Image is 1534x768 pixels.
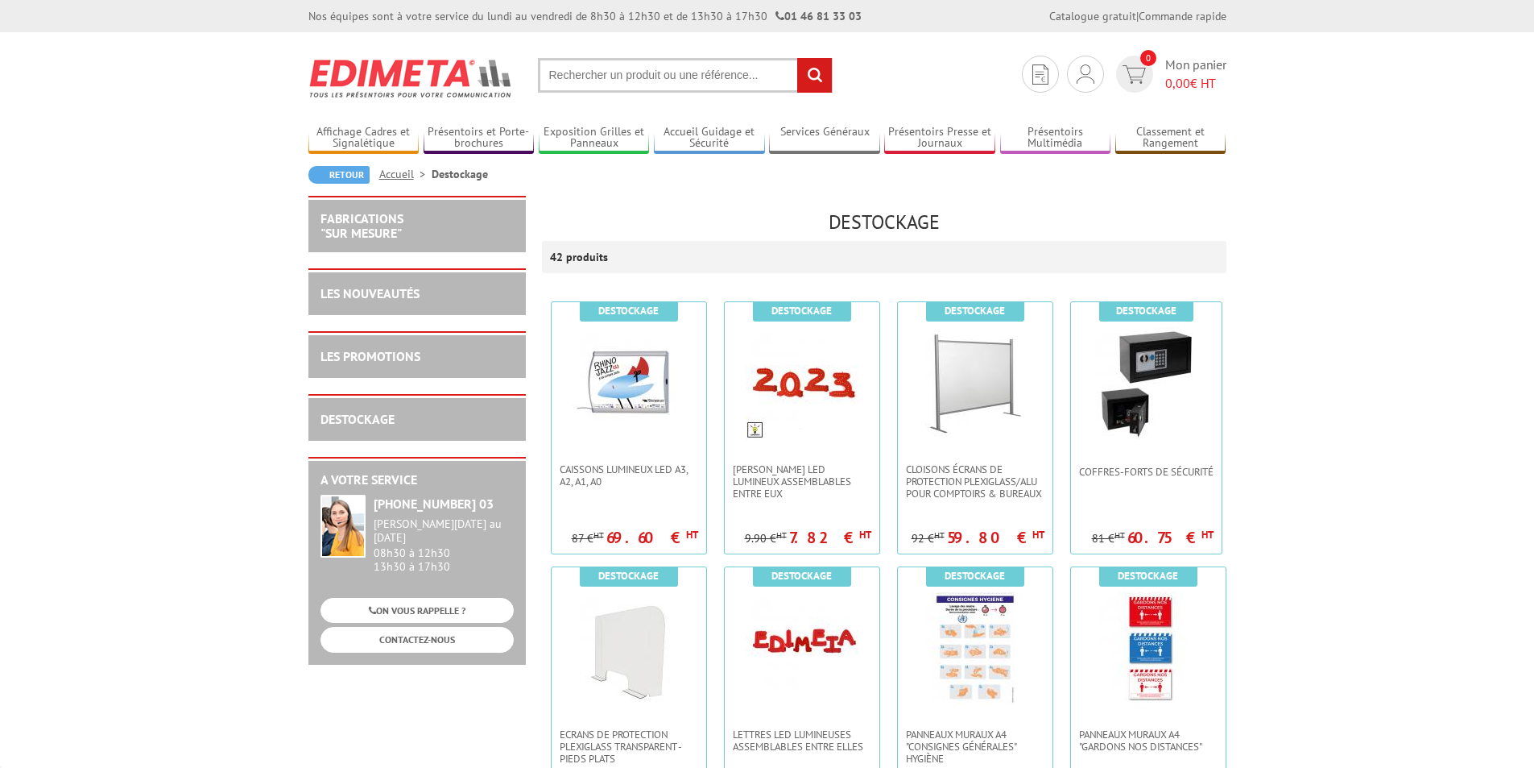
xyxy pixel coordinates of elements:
a: Lettres LED lumineuses assemblables entre elles [725,729,879,753]
span: Panneaux muraux A4 "Consignes Générales" Hygiène [906,729,1044,765]
p: 59.80 € [947,533,1044,542]
a: Panneaux muraux A4 "Gardons nos Distances" [1071,729,1226,753]
img: Chiffres LED lumineux assemblables entre eux [746,326,858,439]
b: Destockage [598,304,659,318]
img: Lettres LED lumineuses assemblables entre elles [746,592,858,704]
input: Rechercher un produit ou une référence... [538,58,833,93]
a: DESTOCKAGE [320,411,395,427]
a: Présentoirs Multimédia [1000,125,1111,152]
span: Cloisons Écrans de protection Plexiglass/Alu pour comptoirs & Bureaux [906,463,1044,500]
p: 92 € [912,533,945,545]
a: Commande rapide [1139,9,1226,23]
b: Destockage [771,304,832,318]
a: Présentoirs Presse et Journaux [884,125,995,152]
img: devis rapide [1032,64,1048,85]
sup: HT [686,528,698,542]
b: Destockage [598,569,659,583]
a: Classement et Rangement [1115,125,1226,152]
sup: HT [934,529,945,541]
img: Edimeta [308,48,514,108]
b: Destockage [945,569,1005,583]
img: devis rapide [1077,64,1094,84]
span: ECRANS DE PROTECTION PLEXIGLASS TRANSPARENT - Pieds plats [560,729,698,765]
a: Accueil Guidage et Sécurité [654,125,765,152]
span: 0 [1140,50,1156,66]
img: Cloisons Écrans de protection Plexiglass/Alu pour comptoirs & Bureaux [919,326,1032,439]
a: FABRICATIONS"Sur Mesure" [320,210,403,241]
a: Accueil [379,167,432,181]
a: ECRANS DE PROTECTION PLEXIGLASS TRANSPARENT - Pieds plats [552,729,706,765]
img: Caissons lumineux LED A3, A2, A1, A0 [573,326,685,439]
div: Nos équipes sont à votre service du lundi au vendredi de 8h30 à 12h30 et de 13h30 à 17h30 [308,8,862,24]
div: [PERSON_NAME][DATE] au [DATE] [374,517,514,545]
a: LES NOUVEAUTÉS [320,285,420,301]
span: Mon panier [1165,56,1226,93]
input: rechercher [797,58,832,93]
span: Caissons lumineux LED A3, A2, A1, A0 [560,463,698,488]
b: Destockage [1116,304,1176,318]
span: [PERSON_NAME] LED lumineux assemblables entre eux [733,463,871,500]
a: ON VOUS RAPPELLE ? [320,598,514,623]
img: Coffres-forts de sécurité [1090,326,1202,439]
span: Lettres LED lumineuses assemblables entre elles [733,729,871,753]
a: Catalogue gratuit [1049,9,1136,23]
a: Retour [308,166,370,184]
img: widget-service.jpg [320,495,366,558]
span: € HT [1165,74,1226,93]
h2: A votre service [320,473,514,488]
a: LES PROMOTIONS [320,348,420,364]
sup: HT [1201,528,1214,542]
p: 60.75 € [1127,533,1214,542]
a: Services Généraux [769,125,880,152]
span: Coffres-forts de sécurité [1079,466,1214,478]
a: Présentoirs et Porte-brochures [424,125,535,152]
span: Panneaux muraux A4 "Gardons nos Distances" [1079,729,1218,753]
a: Affichage Cadres et Signalétique [308,125,420,152]
b: Destockage [771,569,832,583]
span: 0,00 [1165,75,1190,91]
a: Caissons lumineux LED A3, A2, A1, A0 [552,463,706,488]
strong: [PHONE_NUMBER] 03 [374,496,494,512]
li: Destockage [432,166,488,182]
sup: HT [859,528,871,542]
sup: HT [776,529,787,541]
a: CONTACTEZ-NOUS [320,627,514,652]
a: [PERSON_NAME] LED lumineux assemblables entre eux [725,463,879,500]
img: devis rapide [1123,65,1146,84]
p: 7.82 € [789,533,871,542]
img: Panneaux muraux A4 [1092,592,1205,704]
b: Destockage [945,304,1005,318]
sup: HT [593,529,604,541]
sup: HT [1032,528,1044,542]
a: Cloisons Écrans de protection Plexiglass/Alu pour comptoirs & Bureaux [898,463,1052,500]
p: 9.90 € [745,533,787,545]
div: 08h30 à 12h30 13h30 à 17h30 [374,517,514,573]
a: Panneaux muraux A4 "Consignes Générales" Hygiène [898,729,1052,765]
p: 81 € [1092,533,1125,545]
a: devis rapide 0 Mon panier 0,00€ HT [1112,56,1226,93]
img: Panneaux muraux A4 [919,592,1032,704]
strong: 01 46 81 33 03 [775,9,862,23]
p: 69.60 € [606,533,698,542]
div: | [1049,8,1226,24]
span: Destockage [829,210,940,235]
img: ECRANS DE PROTECTION PLEXIGLASS TRANSPARENT - Pieds plats [573,592,685,704]
a: Coffres-forts de sécurité [1071,466,1222,478]
p: 42 produits [550,241,610,273]
b: Destockage [1118,569,1178,583]
sup: HT [1114,529,1125,541]
p: 87 € [572,533,604,545]
a: Exposition Grilles et Panneaux [539,125,650,152]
